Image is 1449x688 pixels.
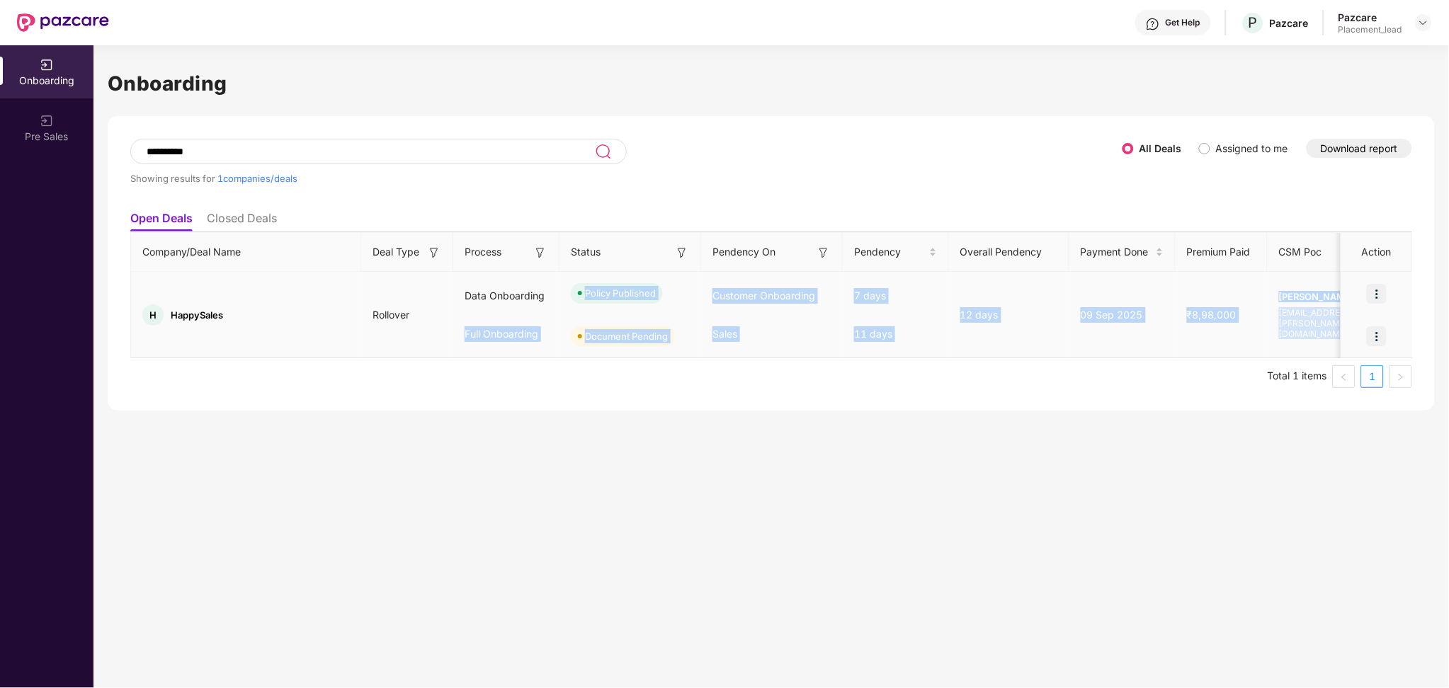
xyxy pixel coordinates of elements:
[1176,309,1248,321] span: ₹8,98,000
[1268,365,1327,388] li: Total 1 items
[1333,365,1356,388] li: Previous Page
[712,289,815,302] span: Customer Onboarding
[465,244,501,260] span: Process
[1390,365,1412,388] li: Next Page
[1390,365,1412,388] button: right
[1176,233,1268,272] th: Premium Paid
[949,233,1069,272] th: Overall Pendency
[453,315,559,353] div: Full Onboarding
[171,309,223,321] span: HappySales
[40,58,54,72] img: svg+xml;base64,PHN2ZyB3aWR0aD0iMjAiIGhlaWdodD0iMjAiIHZpZXdCb3g9IjAgMCAyMCAyMCIgZmlsbD0ibm9uZSIgeG...
[1146,17,1160,31] img: svg+xml;base64,PHN2ZyBpZD0iSGVscC0zMngzMiIgeG1sbnM9Imh0dHA6Ly93d3cudzMub3JnLzIwMDAvc3ZnIiB3aWR0aD...
[1249,14,1258,31] span: P
[361,309,421,321] span: Rollover
[1270,16,1309,30] div: Pazcare
[1339,24,1402,35] div: Placement_lead
[843,277,949,315] div: 7 days
[1418,17,1429,28] img: svg+xml;base64,PHN2ZyBpZD0iRHJvcGRvd24tMzJ4MzIiIHhtbG5zPSJodHRwOi8vd3d3LnczLm9yZy8yMDAwL3N2ZyIgd2...
[675,246,689,260] img: svg+xml;base64,PHN2ZyB3aWR0aD0iMTYiIGhlaWdodD0iMTYiIHZpZXdCb3g9IjAgMCAxNiAxNiIgZmlsbD0ibm9uZSIgeG...
[1339,11,1402,24] div: Pazcare
[854,244,926,260] span: Pendency
[1279,307,1398,339] span: [EMAIL_ADDRESS][PERSON_NAME][DOMAIN_NAME]
[1081,244,1153,260] span: Payment Done
[1279,291,1398,302] span: [PERSON_NAME]
[712,328,737,340] span: Sales
[1341,233,1412,272] th: Action
[1397,373,1405,382] span: right
[585,329,668,343] div: Document Pending
[373,244,419,260] span: Deal Type
[571,244,601,260] span: Status
[1367,326,1387,346] img: icon
[533,246,547,260] img: svg+xml;base64,PHN2ZyB3aWR0aD0iMTYiIGhlaWdodD0iMTYiIHZpZXdCb3g9IjAgMCAxNiAxNiIgZmlsbD0ibm9uZSIgeG...
[108,68,1435,99] h1: Onboarding
[17,13,109,32] img: New Pazcare Logo
[712,244,775,260] span: Pendency On
[949,307,1069,323] div: 12 days
[207,211,277,231] li: Closed Deals
[453,277,559,315] div: Data Onboarding
[1140,142,1182,154] label: All Deals
[131,233,361,272] th: Company/Deal Name
[585,286,656,300] div: Policy Published
[1216,142,1288,154] label: Assigned to me
[1069,307,1176,323] div: 09 Sep 2025
[1333,365,1356,388] button: left
[1367,284,1387,304] img: icon
[427,246,441,260] img: svg+xml;base64,PHN2ZyB3aWR0aD0iMTYiIGhlaWdodD0iMTYiIHZpZXdCb3g9IjAgMCAxNiAxNiIgZmlsbD0ibm9uZSIgeG...
[817,246,831,260] img: svg+xml;base64,PHN2ZyB3aWR0aD0iMTYiIGhlaWdodD0iMTYiIHZpZXdCb3g9IjAgMCAxNiAxNiIgZmlsbD0ibm9uZSIgeG...
[130,211,193,231] li: Open Deals
[1166,17,1200,28] div: Get Help
[142,304,164,326] div: H
[843,233,949,272] th: Pendency
[40,114,54,128] img: svg+xml;base64,PHN2ZyB3aWR0aD0iMjAiIGhlaWdodD0iMjAiIHZpZXdCb3g9IjAgMCAyMCAyMCIgZmlsbD0ibm9uZSIgeG...
[1279,244,1322,260] span: CSM Poc
[595,143,611,160] img: svg+xml;base64,PHN2ZyB3aWR0aD0iMjQiIGhlaWdodD0iMjUiIHZpZXdCb3g9IjAgMCAyNCAyNSIgZmlsbD0ibm9uZSIgeG...
[1361,365,1384,388] li: 1
[130,173,1123,184] div: Showing results for
[1362,366,1383,387] a: 1
[1340,373,1348,382] span: left
[843,315,949,353] div: 11 days
[1069,233,1176,272] th: Payment Done
[1307,139,1412,158] button: Download report
[217,173,297,184] span: 1 companies/deals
